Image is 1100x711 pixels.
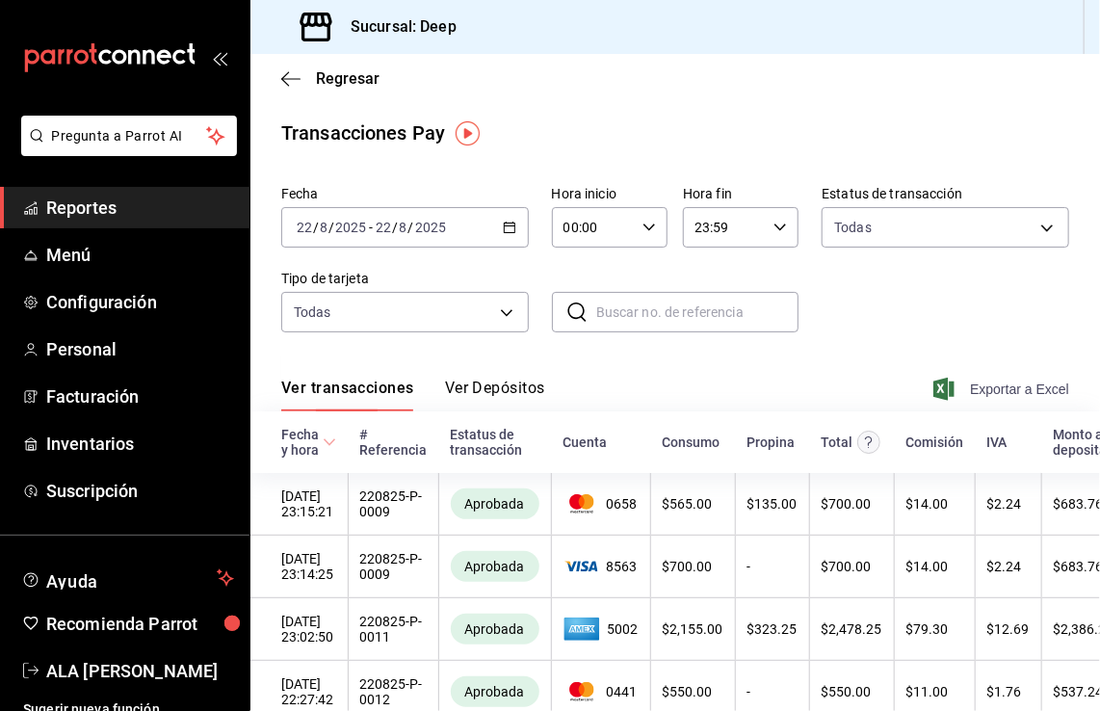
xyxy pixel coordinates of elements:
span: Personal [46,336,234,362]
div: Comisión [905,434,963,450]
span: Ayuda [46,566,209,590]
span: 0658 [563,494,639,513]
div: Consumo [662,434,720,450]
button: Ver Depósitos [445,379,545,411]
span: / [328,220,334,235]
div: Todas [294,303,331,322]
span: Todas [834,218,872,237]
span: $ 700.00 [822,559,872,574]
span: Aprobada [458,684,533,699]
div: navigation tabs [281,379,545,411]
input: -- [399,220,408,235]
span: $ 14.00 [906,559,949,574]
div: Cuenta [563,434,607,450]
input: ---- [334,220,367,235]
span: Recomienda Parrot [46,611,234,637]
div: Transacciones cobradas de manera exitosa. [451,551,539,582]
button: Regresar [281,69,380,88]
input: -- [375,220,392,235]
td: [DATE] 23:15:21 [250,473,348,536]
span: $ 700.00 [822,496,872,512]
span: Aprobada [458,559,533,574]
span: $ 2,478.25 [822,621,882,637]
label: Fecha [281,188,529,201]
input: -- [296,220,313,235]
div: Transacciones Pay [281,118,445,147]
span: Inventarios [46,431,234,457]
button: Pregunta a Parrot AI [21,116,237,156]
span: / [408,220,414,235]
span: $ 135.00 [747,496,798,512]
td: 220825-P-0009 [348,536,438,598]
span: - [369,220,373,235]
span: Facturación [46,383,234,409]
span: $ 550.00 [663,684,713,699]
span: $ 14.00 [906,496,949,512]
span: $ 11.00 [906,684,949,699]
span: $ 79.30 [906,621,949,637]
div: # Referencia [359,427,427,458]
div: Transacciones cobradas de manera exitosa. [451,676,539,707]
div: Propina [746,434,795,450]
span: Configuración [46,289,234,315]
span: ALA [PERSON_NAME] [46,658,234,684]
span: $ 2.24 [987,496,1022,512]
label: Tipo de tarjeta [281,273,529,286]
button: open_drawer_menu [212,50,227,66]
td: - [735,536,809,598]
label: Estatus de transacción [822,188,1069,201]
input: ---- [414,220,447,235]
div: Fecha y hora [281,427,319,458]
span: $ 2.24 [987,559,1022,574]
span: Fecha y hora [281,427,336,458]
td: [DATE] 23:02:50 [250,598,348,661]
span: Regresar [316,69,380,88]
div: Estatus de transacción [450,427,539,458]
div: Transacciones cobradas de manera exitosa. [451,488,539,519]
label: Hora inicio [552,188,668,201]
span: Aprobada [458,496,533,512]
button: Exportar a Excel [937,378,1069,401]
button: Ver transacciones [281,379,414,411]
span: Menú [46,242,234,268]
td: [DATE] 23:14:25 [250,536,348,598]
span: / [313,220,319,235]
span: 0441 [563,682,639,701]
span: $ 12.69 [987,621,1030,637]
span: Aprobada [458,621,533,637]
svg: Este monto equivale al total pagado por el comensal antes de aplicar Comisión e IVA. [857,431,880,454]
div: IVA [986,434,1007,450]
a: Pregunta a Parrot AI [13,140,237,160]
img: Tooltip marker [456,121,480,145]
span: $ 323.25 [747,621,798,637]
span: 8563 [563,559,639,574]
span: $ 565.00 [663,496,713,512]
input: Buscar no. de referencia [596,293,799,331]
span: 5002 [563,614,639,645]
span: / [392,220,398,235]
span: $ 1.76 [987,684,1022,699]
span: Suscripción [46,478,234,504]
span: $ 2,155.00 [663,621,723,637]
span: Pregunta a Parrot AI [52,126,207,146]
h3: Sucursal: Deep [335,15,457,39]
input: -- [319,220,328,235]
div: Total [821,434,852,450]
div: Transacciones cobradas de manera exitosa. [451,614,539,645]
span: $ 700.00 [663,559,713,574]
span: $ 550.00 [822,684,872,699]
td: 220825-P-0011 [348,598,438,661]
label: Hora fin [683,188,799,201]
span: Reportes [46,195,234,221]
td: 220825-P-0009 [348,473,438,536]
